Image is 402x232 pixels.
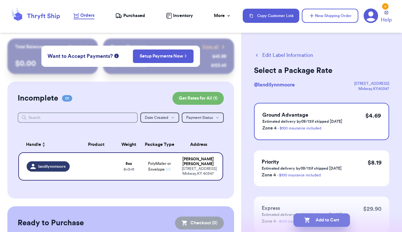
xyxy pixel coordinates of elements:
[262,159,279,165] span: Priority
[15,58,90,69] p: $ 0.00
[278,126,321,130] a: - $100 insurance included
[354,86,389,91] div: Midway , KY , 40347
[124,167,134,171] span: 8 x 3 x 9
[140,53,187,59] a: Setup Payments Now
[202,44,226,50] a: View all
[212,53,226,60] div: $ 45.99
[254,82,295,87] span: @ landilynnmoore
[302,9,358,23] button: New Shipping Order
[175,217,224,229] button: Checkout (0)
[148,162,171,171] span: PolyMailer or Envelope ✉️
[262,126,276,130] span: Zone 4
[186,116,213,120] span: Payment Status
[38,164,66,169] span: landilynnmoore
[41,141,46,148] button: Sort ascending
[172,92,224,105] button: Get Rates for All (1)
[182,112,224,123] button: Payment Status
[74,12,94,19] a: Orders
[80,12,94,19] span: Orders
[48,52,113,60] span: Want to Accept Payments?
[140,112,179,123] button: Date Created
[18,93,58,103] h2: Incomplete
[145,116,168,120] span: Date Created
[254,66,389,76] h2: Select a Package Rate
[363,8,378,23] a: 4
[111,44,146,50] p: Recent Payments
[141,137,178,152] th: Package Type
[381,16,392,24] span: Help
[178,137,223,152] th: Address
[75,137,117,152] th: Product
[365,111,381,120] p: $ 4.69
[382,3,389,10] div: 4
[243,9,299,23] button: Copy Customer Link
[262,119,342,124] p: Estimated delivery by 09/13 if shipped [DATE]
[214,13,231,19] div: More
[182,166,214,176] div: [STREET_ADDRESS] Midway , KY 40347
[18,218,84,228] h2: Ready to Purchase
[117,137,141,152] th: Weight
[123,13,145,19] span: Purchased
[62,95,72,102] span: 01
[15,44,43,50] p: Total Balance
[254,51,313,59] button: Edit Label Information
[133,49,194,63] button: Setup Payments Now
[262,206,280,211] span: Express
[262,173,276,177] span: Zone 4
[69,44,83,50] span: Payout
[262,112,308,118] span: Ground Advantage
[354,81,389,86] div: [STREET_ADDRESS]
[115,13,145,19] a: Purchased
[381,11,392,24] a: Help
[293,213,350,227] button: Add to Cart
[368,158,381,167] p: $ 8.19
[166,13,193,19] a: Inventory
[277,173,321,177] a: - $100 insurance included
[262,166,342,171] p: Estimated delivery by 09/13 if shipped [DATE]
[173,13,193,19] span: Inventory
[202,44,219,50] span: View all
[211,62,226,69] div: $ 123.45
[69,44,90,50] a: Payout
[182,157,214,166] div: [PERSON_NAME] [PERSON_NAME]
[126,162,132,165] strong: 5 oz
[363,204,381,213] p: $ 29.90
[18,112,138,123] input: Search
[26,141,41,148] span: Handle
